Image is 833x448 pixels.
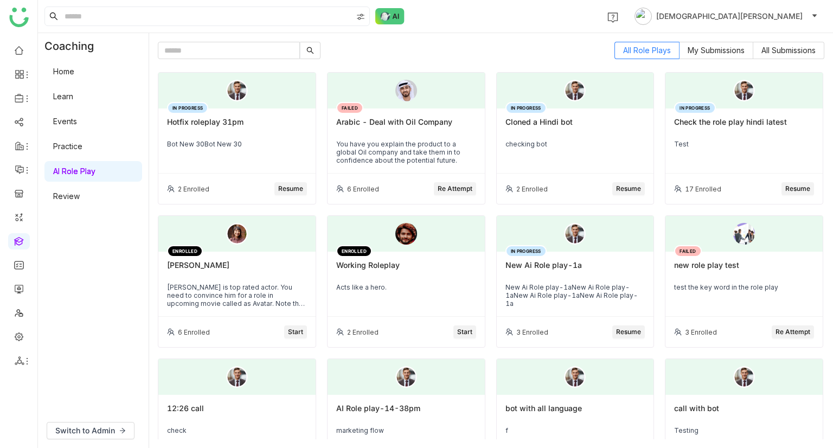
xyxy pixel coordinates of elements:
[612,325,645,338] button: Resume
[178,328,210,336] div: 6 Enrolled
[226,223,248,245] img: female.png
[375,8,405,24] img: ask-buddy-normal.svg
[167,260,307,279] div: [PERSON_NAME]
[395,223,417,245] img: 6891e6b463e656570aba9a5a
[564,366,586,388] img: male.png
[505,102,547,114] div: IN PROGRESS
[733,223,755,245] img: 689300ffd8d78f14571ae75c
[288,327,303,337] span: Start
[785,184,810,194] span: Resume
[612,182,645,195] button: Resume
[226,80,248,101] img: male.png
[616,184,641,194] span: Resume
[336,117,476,136] div: Arabic - Deal with Oil Company
[53,92,73,101] a: Learn
[178,185,209,193] div: 2 Enrolled
[733,366,755,388] img: male.png
[347,185,379,193] div: 6 Enrolled
[347,328,379,336] div: 2 Enrolled
[564,223,586,245] img: male.png
[167,283,307,308] div: [PERSON_NAME] is top rated actor. You need to convince him for a role in upcoming movie called as...
[674,283,814,291] div: test the key word in the role play
[9,8,29,27] img: logo
[336,140,476,164] div: You have you explain the product to a global Oil company and take them in to confidence about the...
[53,191,80,201] a: Review
[505,245,547,257] div: IN PROGRESS
[607,12,618,23] img: help.svg
[356,12,365,21] img: search-type.svg
[564,80,586,101] img: male.png
[674,102,715,114] div: IN PROGRESS
[336,102,363,114] div: FAILED
[761,46,816,55] span: All Submissions
[674,426,814,434] div: Testing
[685,185,721,193] div: 17 Enrolled
[336,404,476,422] div: AI Role play-14-38pm
[167,404,307,422] div: 12:26 call
[167,117,307,136] div: Hotfix roleplay 31pm
[336,283,476,291] div: Acts like a hero.
[55,425,115,437] span: Switch to Admin
[336,426,476,434] div: marketing flow
[53,67,74,76] a: Home
[53,117,77,126] a: Events
[167,426,307,434] div: check
[781,182,814,195] button: Resume
[674,117,814,136] div: Check the role play hindi latest
[167,140,307,148] div: Bot New 30Bot New 30
[278,184,303,194] span: Resume
[674,245,701,257] div: FAILED
[505,140,645,148] div: checking bot
[457,327,472,337] span: Start
[53,142,82,151] a: Practice
[167,102,208,114] div: IN PROGRESS
[674,140,814,148] div: Test
[395,366,417,388] img: male.png
[505,117,645,136] div: Cloned a Hindi bot
[336,260,476,279] div: Working Roleplay
[656,10,803,22] span: [DEMOGRAPHIC_DATA][PERSON_NAME]
[395,80,417,101] img: 689c4d09a2c09d0bea1c05ba
[635,8,652,25] img: avatar
[284,325,307,338] button: Start
[453,325,476,338] button: Start
[53,167,95,176] a: AI Role Play
[674,260,814,279] div: new role play test
[516,328,548,336] div: 3 Enrolled
[47,422,134,439] button: Switch to Admin
[505,283,645,308] div: New Ai Role play-1aNew Ai Role play-1aNew Ai Role play-1aNew Ai Role play-1a
[505,426,645,434] div: f
[516,185,548,193] div: 2 Enrolled
[632,8,820,25] button: [DEMOGRAPHIC_DATA][PERSON_NAME]
[688,46,745,55] span: My Submissions
[616,327,641,337] span: Resume
[772,325,814,338] button: Re Attempt
[776,327,810,337] span: Re Attempt
[674,404,814,422] div: call with bot
[167,245,203,257] div: ENROLLED
[438,184,472,194] span: Re Attempt
[733,80,755,101] img: male.png
[434,182,476,195] button: Re Attempt
[38,33,110,59] div: Coaching
[226,366,248,388] img: male.png
[623,46,671,55] span: All Role Plays
[505,260,645,279] div: New Ai Role play-1a
[505,404,645,422] div: bot with all language
[336,245,372,257] div: ENROLLED
[274,182,307,195] button: Resume
[685,328,717,336] div: 3 Enrolled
